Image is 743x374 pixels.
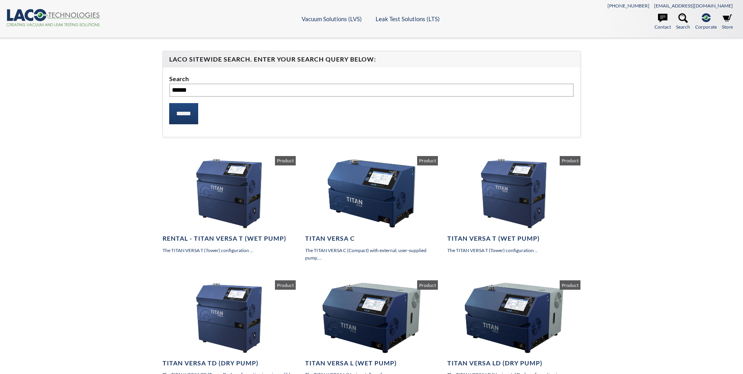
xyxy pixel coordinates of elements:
[447,359,580,367] h4: TITAN VERSA LD (Dry Pump)
[305,156,438,262] a: TITAN VERSA C The TITAN VERSA C (Compact) with external, user-supplied pump,... Product
[654,13,671,31] a: Contact
[722,13,733,31] a: Store
[169,55,573,64] h4: LACO Sitewide Search. Enter your Search Query Below:
[607,3,649,9] a: [PHONE_NUMBER]
[275,280,296,290] span: Product
[275,156,296,165] span: Product
[163,234,295,243] h4: Rental - TITAN VERSA T (Wet Pump)
[695,23,717,31] span: Corporate
[169,74,573,84] label: Search
[676,13,690,31] a: Search
[447,234,580,243] h4: TITAN VERSA T (Wet Pump)
[447,156,580,254] a: TITAN VERSA T (Wet Pump) The TITAN VERSA T (Tower) configuration ... Product
[447,247,580,254] p: The TITAN VERSA T (Tower) configuration ...
[163,247,295,254] p: The TITAN VERSA T (Tower) configuration ...
[417,156,438,165] span: Product
[302,15,362,22] a: Vacuum Solutions (LVS)
[305,247,438,261] p: The TITAN VERSA C (Compact) with external, user-supplied pump,...
[305,234,438,243] h4: TITAN VERSA C
[560,156,580,165] span: Product
[163,156,295,254] a: Rental - TITAN VERSA T (Wet Pump) The TITAN VERSA T (Tower) configuration ... Product
[417,280,438,290] span: Product
[163,359,295,367] h4: TITAN VERSA TD (Dry Pump)
[376,15,440,22] a: Leak Test Solutions (LTS)
[654,3,733,9] a: [EMAIL_ADDRESS][DOMAIN_NAME]
[305,359,438,367] h4: TITAN VERSA L (Wet Pump)
[560,280,580,290] span: Product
